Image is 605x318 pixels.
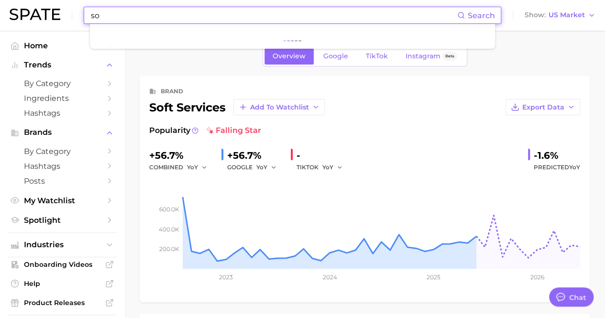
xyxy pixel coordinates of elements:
a: Hashtags [8,159,117,174]
span: TikTok [366,52,388,60]
button: Export Data [506,99,580,115]
span: Popularity [149,125,190,136]
span: Ingredients [24,94,100,103]
a: Google [315,48,356,65]
span: by Category [24,147,100,156]
span: Spotlight [24,216,100,225]
a: Overview [264,48,314,65]
span: YoY [256,163,267,171]
span: Brands [24,128,100,137]
span: Product Releases [24,298,100,307]
span: YoY [569,164,580,171]
span: by Category [24,79,100,88]
a: My Watchlist [8,193,117,208]
div: +56.7% [149,148,214,163]
div: +56.7% [227,148,283,163]
a: Ingredients [8,91,117,106]
span: Predicted [534,162,580,173]
span: My Watchlist [24,196,100,205]
span: Overview [273,52,306,60]
div: - [297,148,349,163]
a: by Category [8,76,117,91]
tspan: 2024 [322,274,337,281]
span: YoY [322,163,333,171]
a: Posts [8,174,117,188]
a: Product Releases [8,296,117,310]
span: Help [24,279,100,288]
a: InstagramBeta [397,48,465,65]
span: Show [525,12,546,18]
button: ShowUS Market [522,9,598,22]
button: Industries [8,238,117,252]
tspan: 2023 [219,274,233,281]
span: Export Data [522,103,564,111]
span: US Market [549,12,585,18]
span: Onboarding Videos [24,260,100,269]
span: Posts [24,176,100,186]
a: Spotlight [8,213,117,228]
a: by Category [8,144,117,159]
div: combined [149,162,214,173]
button: YoY [256,162,277,173]
span: Home [24,41,100,50]
span: Add to Watchlist [250,103,309,111]
button: YoY [187,162,208,173]
button: Brands [8,125,117,140]
div: soft services [149,99,325,115]
span: Search [468,11,495,20]
img: SPATE [10,9,60,20]
img: falling star [206,127,214,134]
a: Hashtags [8,106,117,121]
span: falling star [206,125,261,136]
a: TikTok [358,48,396,65]
button: Add to Watchlist [233,99,325,115]
span: Google [323,52,348,60]
span: Hashtags [24,109,100,118]
span: Instagram [406,52,440,60]
span: Industries [24,241,100,249]
input: Search here for a brand, industry, or ingredient [90,7,457,23]
div: GOOGLE [227,162,283,173]
div: brand [161,86,183,97]
a: Home [8,38,117,53]
a: Onboarding Videos [8,257,117,272]
span: Hashtags [24,162,100,171]
tspan: 2025 [427,274,440,281]
span: YoY [187,163,198,171]
div: TIKTOK [297,162,349,173]
a: Help [8,276,117,291]
tspan: 2026 [530,274,544,281]
span: Trends [24,61,100,69]
button: YoY [322,162,343,173]
button: Trends [8,58,117,72]
div: -1.6% [534,148,580,163]
span: Beta [445,52,454,60]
